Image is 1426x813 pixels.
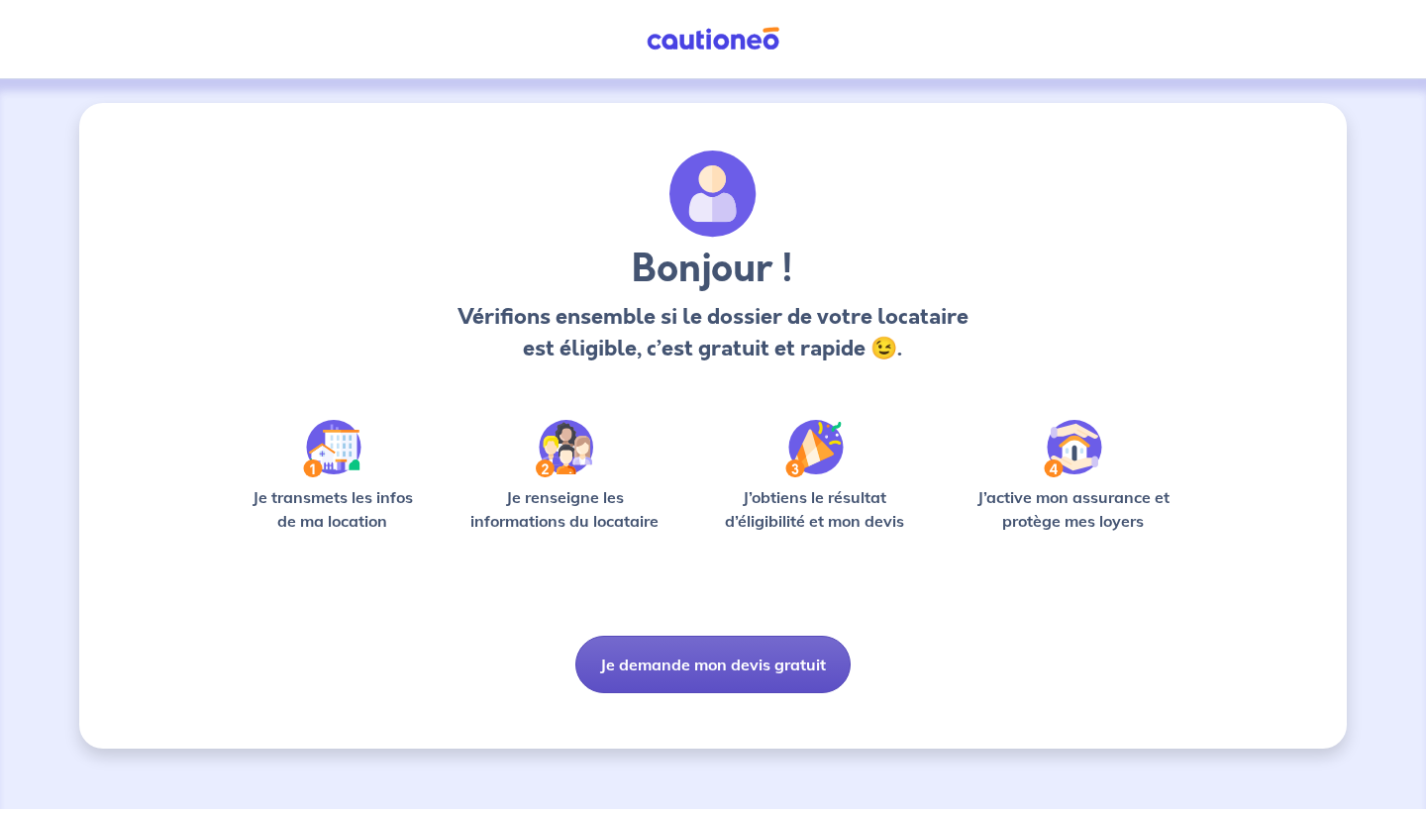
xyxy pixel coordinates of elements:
[452,246,973,293] h3: Bonjour !
[785,420,844,477] img: /static/f3e743aab9439237c3e2196e4328bba9/Step-3.svg
[575,636,851,693] button: Je demande mon devis gratuit
[703,485,927,533] p: J’obtiens le résultat d’éligibilité et mon devis
[669,151,757,238] img: archivate
[958,485,1188,533] p: J’active mon assurance et protège mes loyers
[303,420,361,477] img: /static/90a569abe86eec82015bcaae536bd8e6/Step-1.svg
[536,420,593,477] img: /static/c0a346edaed446bb123850d2d04ad552/Step-2.svg
[1044,420,1102,477] img: /static/bfff1cf634d835d9112899e6a3df1a5d/Step-4.svg
[639,27,787,51] img: Cautioneo
[458,485,671,533] p: Je renseigne les informations du locataire
[452,301,973,364] p: Vérifions ensemble si le dossier de votre locataire est éligible, c’est gratuit et rapide 😉.
[238,485,427,533] p: Je transmets les infos de ma location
